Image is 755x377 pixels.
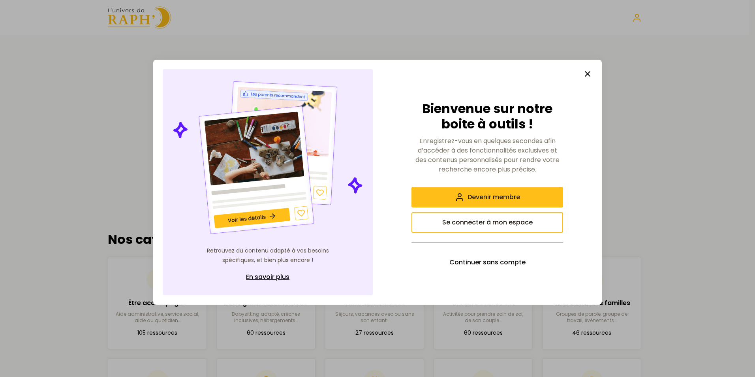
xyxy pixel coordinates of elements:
[468,192,520,202] span: Devenir membre
[205,268,331,286] a: En savoir plus
[171,79,364,237] img: Illustration de contenu personnalisé
[246,272,289,282] span: En savoir plus
[411,252,563,273] button: Continuer sans compte
[205,246,331,265] p: Retrouvez du contenu adapté à vos besoins spécifiques, et bien plus encore !
[411,136,563,174] p: Enregistrez-vous en quelques secondes afin d’accéder à des fonctionnalités exclusives et des cont...
[411,187,563,207] button: Devenir membre
[449,258,526,267] span: Continuer sans compte
[411,212,563,233] button: Se connecter à mon espace
[442,218,533,227] span: Se connecter à mon espace
[411,101,563,132] h2: Bienvenue sur notre boite à outils !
